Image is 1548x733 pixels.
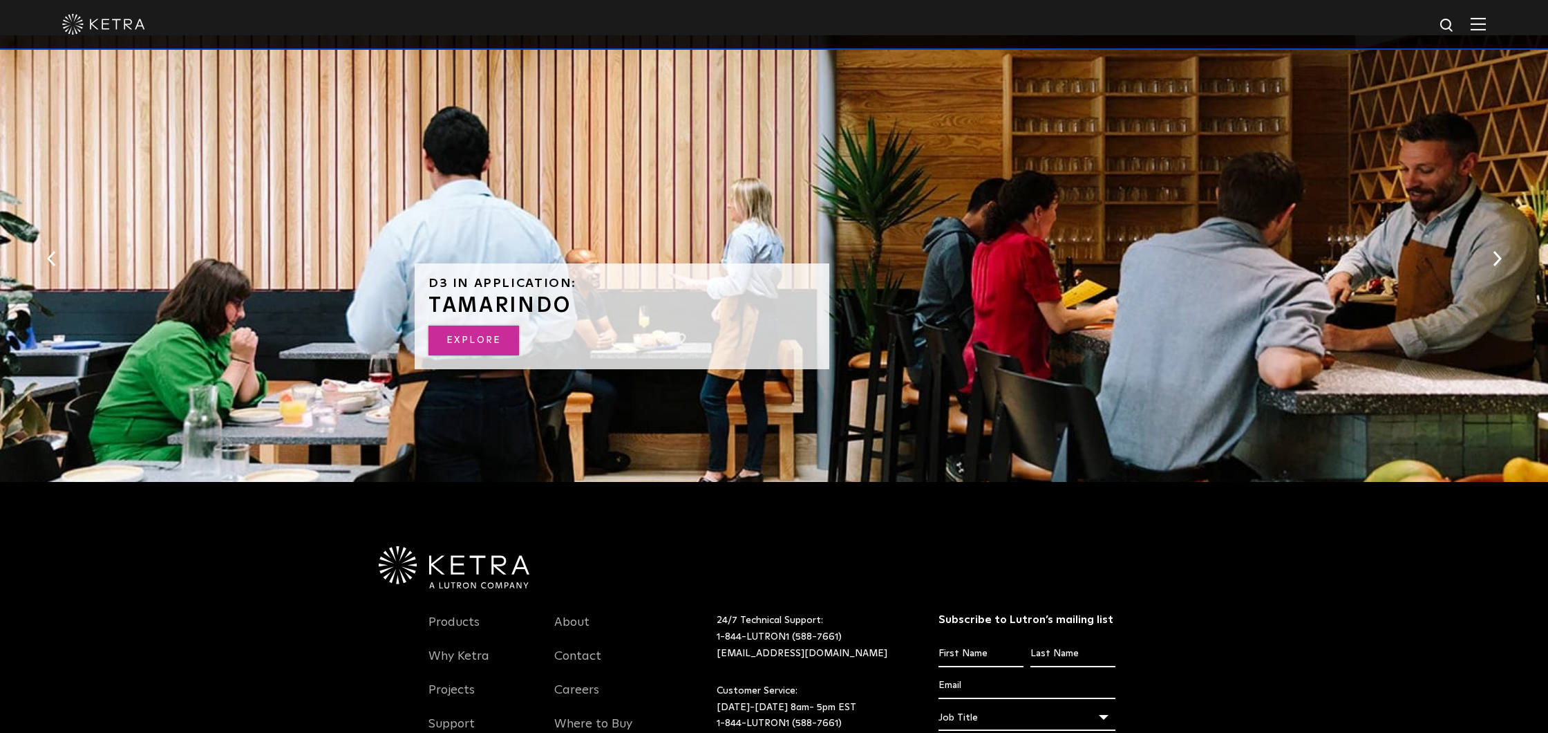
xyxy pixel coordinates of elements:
[717,718,842,728] a: 1-844-LUTRON1 (588-7661)
[717,613,904,662] p: 24/7 Technical Support:
[717,649,887,658] a: [EMAIL_ADDRESS][DOMAIN_NAME]
[44,250,58,268] button: Previous
[1471,17,1486,30] img: Hamburger%20Nav.svg
[1490,250,1504,268] button: Next
[938,641,1023,667] input: First Name
[428,615,480,647] a: Products
[428,295,815,316] h3: Tamarindo
[554,615,589,647] a: About
[938,673,1116,699] input: Email
[428,649,489,680] a: Why Ketra
[1030,641,1115,667] input: Last Name
[938,613,1116,627] h3: Subscribe to Lutron’s mailing list
[554,683,599,714] a: Careers
[62,14,145,35] img: ketra-logo-2019-white
[1439,17,1456,35] img: search icon
[717,632,842,642] a: 1-844-LUTRON1 (588-7661)
[428,277,815,290] h6: D3 in application:
[428,326,519,355] a: Explore
[938,705,1116,731] div: Job Title
[717,683,904,732] p: Customer Service: [DATE]-[DATE] 8am- 5pm EST
[554,649,601,680] a: Contact
[428,683,475,714] a: Projects
[379,546,529,589] img: Ketra-aLutronCo_White_RGB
